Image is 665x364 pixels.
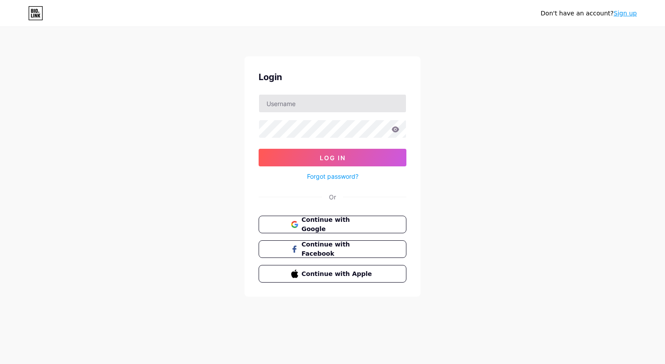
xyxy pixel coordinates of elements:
span: Log In [320,154,346,162]
button: Continue with Apple [259,265,406,283]
input: Username [259,95,406,112]
button: Continue with Facebook [259,240,406,258]
span: Continue with Apple [302,269,374,279]
button: Continue with Google [259,216,406,233]
a: Forgot password? [307,172,358,181]
div: Don't have an account? [541,9,637,18]
span: Continue with Facebook [302,240,374,258]
button: Log In [259,149,406,166]
span: Continue with Google [302,215,374,234]
div: Login [259,70,406,84]
a: Sign up [614,10,637,17]
div: Or [329,192,336,202]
